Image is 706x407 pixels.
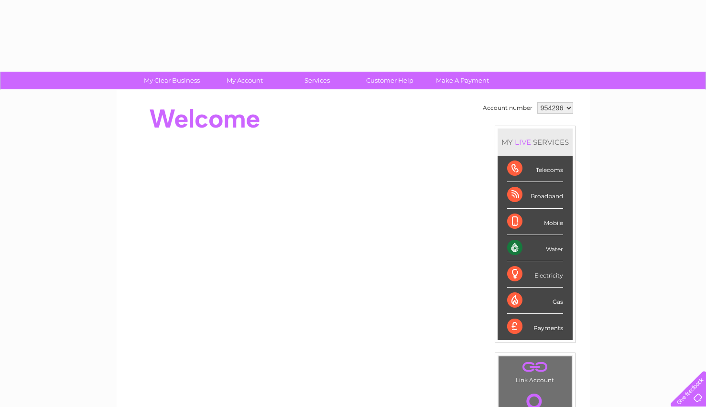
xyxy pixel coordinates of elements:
div: LIVE [513,138,533,147]
td: Link Account [498,356,572,386]
a: Make A Payment [423,72,502,89]
a: My Clear Business [132,72,211,89]
div: Gas [507,288,563,314]
div: Water [507,235,563,261]
a: Customer Help [350,72,429,89]
div: Electricity [507,261,563,288]
a: . [501,359,569,375]
div: Broadband [507,182,563,208]
div: Telecoms [507,156,563,182]
td: Account number [480,100,535,116]
a: Services [278,72,357,89]
div: MY SERVICES [498,129,573,156]
div: Payments [507,314,563,340]
a: My Account [205,72,284,89]
div: Mobile [507,209,563,235]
